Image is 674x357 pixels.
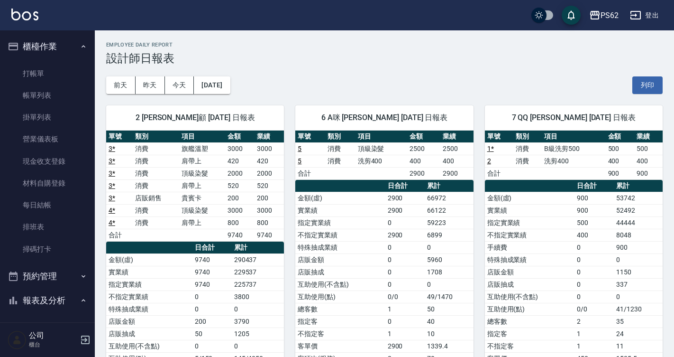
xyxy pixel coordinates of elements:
[194,76,230,94] button: [DATE]
[4,85,91,106] a: 帳單列表
[385,315,425,328] td: 0
[295,303,385,315] td: 總客數
[192,266,232,278] td: 9740
[225,131,255,143] th: 金額
[614,278,663,291] td: 337
[225,142,255,155] td: 3000
[614,266,663,278] td: 1150
[136,76,165,94] button: 昨天
[133,179,179,192] td: 消費
[295,192,385,204] td: 金額(虛)
[225,216,255,229] td: 800
[513,131,542,143] th: 類別
[614,229,663,241] td: 8048
[106,266,192,278] td: 實業績
[255,192,284,204] td: 200
[192,242,232,254] th: 日合計
[542,155,605,167] td: 洗剪400
[192,328,232,340] td: 50
[133,131,179,143] th: 類別
[4,264,91,289] button: 預約管理
[485,167,513,179] td: 合計
[307,113,462,122] span: 6 A咪 [PERSON_NAME] [DATE] 日報表
[485,131,513,143] th: 單號
[385,291,425,303] td: 0/0
[255,131,284,143] th: 業績
[232,266,284,278] td: 229537
[4,317,91,338] a: 報表目錄
[614,328,663,340] td: 24
[614,315,663,328] td: 35
[106,52,663,65] h3: 設計師日報表
[614,204,663,216] td: 52492
[295,131,325,143] th: 單號
[440,131,474,143] th: 業績
[192,340,232,352] td: 0
[225,229,255,241] td: 9740
[574,241,614,254] td: 0
[425,229,474,241] td: 6899
[425,303,474,315] td: 50
[325,155,355,167] td: 消費
[485,192,574,204] td: 金額(虛)
[440,167,474,179] td: 2900
[255,167,284,179] td: 2000
[485,303,574,315] td: 互助使用(點)
[606,131,634,143] th: 金額
[255,142,284,155] td: 3000
[179,179,226,192] td: 肩帶上
[179,204,226,216] td: 頂級染髮
[385,192,425,204] td: 2900
[255,179,284,192] td: 520
[614,291,663,303] td: 0
[601,9,619,21] div: PS62
[634,167,663,179] td: 900
[614,192,663,204] td: 53742
[574,192,614,204] td: 900
[232,340,284,352] td: 0
[385,266,425,278] td: 0
[106,254,192,266] td: 金額(虛)
[614,180,663,192] th: 累計
[355,142,408,155] td: 頂級染髮
[255,155,284,167] td: 420
[4,128,91,150] a: 營業儀表板
[425,340,474,352] td: 1339.4
[295,340,385,352] td: 客單價
[485,291,574,303] td: 互助使用(不含點)
[225,179,255,192] td: 520
[574,254,614,266] td: 0
[574,204,614,216] td: 900
[485,131,663,180] table: a dense table
[485,204,574,216] td: 實業績
[232,315,284,328] td: 3790
[385,278,425,291] td: 0
[614,254,663,266] td: 0
[232,291,284,303] td: 3800
[192,303,232,315] td: 0
[29,331,77,340] h5: 公司
[106,278,192,291] td: 指定實業績
[632,76,663,94] button: 列印
[542,131,605,143] th: 項目
[295,291,385,303] td: 互助使用(點)
[614,303,663,315] td: 41/1230
[574,266,614,278] td: 0
[106,76,136,94] button: 前天
[485,241,574,254] td: 手續費
[118,113,273,122] span: 2 [PERSON_NAME]顧 [DATE] 日報表
[407,142,440,155] td: 2500
[255,229,284,241] td: 9740
[425,328,474,340] td: 10
[295,167,325,179] td: 合計
[295,315,385,328] td: 指定客
[4,238,91,260] a: 掃碼打卡
[407,131,440,143] th: 金額
[4,216,91,238] a: 排班表
[255,204,284,216] td: 3000
[606,142,634,155] td: 500
[179,167,226,179] td: 頂級染髮
[606,155,634,167] td: 400
[385,229,425,241] td: 2900
[574,278,614,291] td: 0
